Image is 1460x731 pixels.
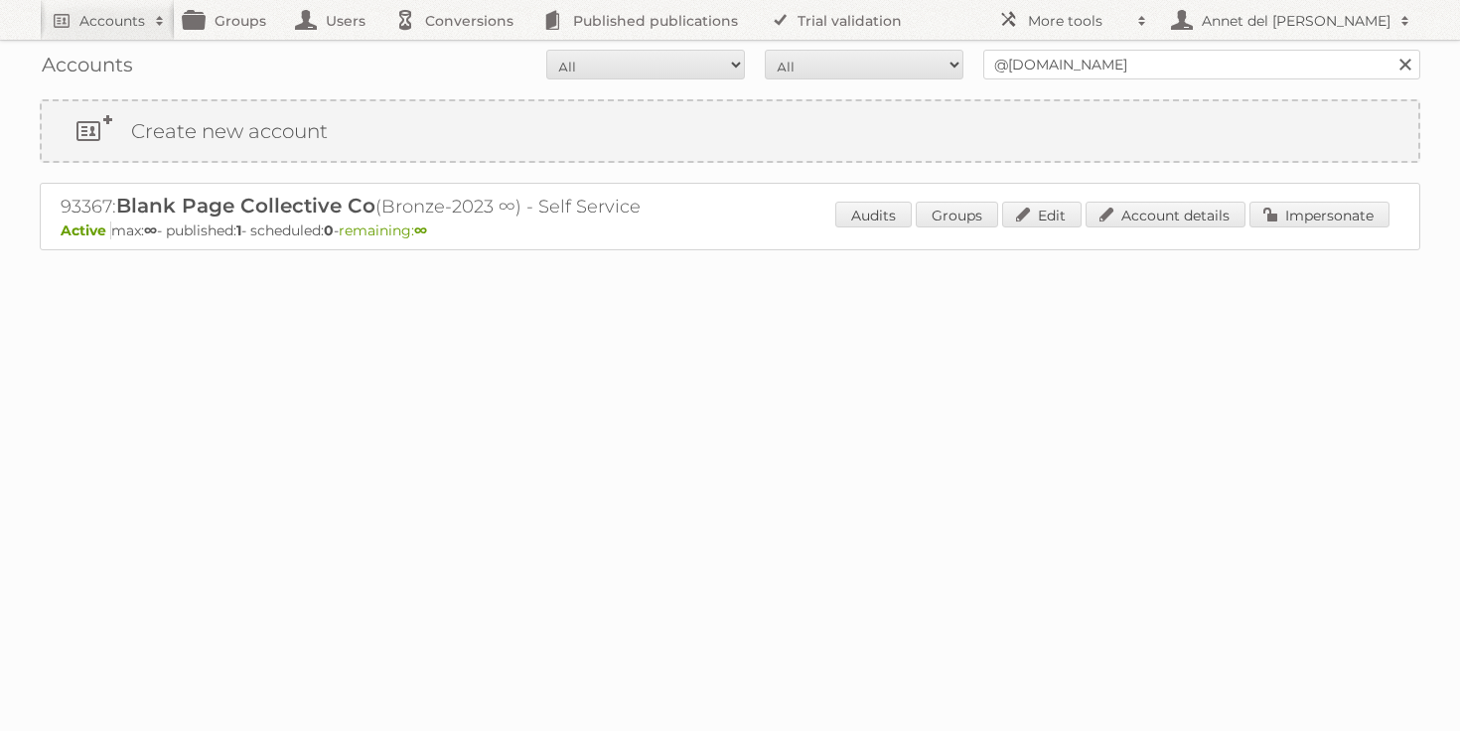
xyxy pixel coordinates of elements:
[835,202,912,227] a: Audits
[61,221,111,239] span: Active
[1002,202,1082,227] a: Edit
[1197,11,1390,31] h2: Annet del [PERSON_NAME]
[61,221,1399,239] p: max: - published: - scheduled: -
[79,11,145,31] h2: Accounts
[339,221,427,239] span: remaining:
[1249,202,1389,227] a: Impersonate
[1086,202,1245,227] a: Account details
[144,221,157,239] strong: ∞
[414,221,427,239] strong: ∞
[61,194,756,219] h2: 93367: (Bronze-2023 ∞) - Self Service
[236,221,241,239] strong: 1
[324,221,334,239] strong: 0
[1028,11,1127,31] h2: More tools
[116,194,375,218] span: Blank Page Collective Co
[42,101,1418,161] a: Create new account
[916,202,998,227] a: Groups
